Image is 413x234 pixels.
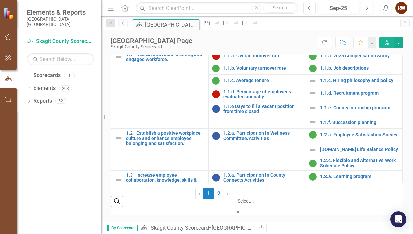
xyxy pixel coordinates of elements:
[126,131,205,146] a: 1.2 - Establish a positive workplace culture and enhance employee belonging and satisfaction.
[212,77,220,85] img: On Target
[115,53,123,61] img: Not Defined
[115,176,123,184] img: Not Defined
[145,21,198,29] div: [GEOGRAPHIC_DATA] Page
[214,188,224,199] a: 2
[227,190,229,197] span: ›
[212,52,220,60] img: Below Plan
[111,44,192,49] div: Skagit County Scorecard
[33,97,52,105] a: Reports
[320,78,399,83] a: 1.1.c. Hiring philosophy and policy
[212,174,220,182] img: No Information
[223,53,302,58] a: 1.1.a. Overall turnover rate
[320,174,399,179] a: 1.3.a. Learning program
[309,131,317,139] img: On Target
[320,132,399,137] a: 1.2.a. Employee Satisfaction Survey
[64,73,75,78] div: 1
[320,105,399,110] a: 1.1.e. County internship program
[320,120,399,125] a: 1.1.f. Succession planning
[27,8,94,16] span: Elements & Reports
[212,90,220,98] img: Below Plan
[203,188,214,199] span: 1
[309,118,317,126] img: Not Defined
[320,66,399,71] a: 1.1.b. Job descriptions
[212,64,220,72] img: On Target
[223,104,302,114] a: 1.1.e Days to fill a vacant position from time closed
[223,89,302,100] a: 1.1.d. Percentage of employees evaluated annually
[309,89,317,97] img: Not Defined
[33,84,56,92] a: Elements
[238,198,280,204] div: Select...
[27,53,94,65] input: Search Below...
[136,2,298,14] input: Search ClearPoint...
[212,225,276,231] div: [GEOGRAPHIC_DATA] Page
[151,225,209,231] a: Skagit County Scorecard
[320,91,399,96] a: 1.1.d. Recruitment program
[33,72,61,79] a: Scorecards
[395,2,407,14] button: RW
[309,145,317,154] img: Not Defined
[126,173,205,188] a: 1.3 - Increase employee collaboration, knowledge, skills & abilities.
[309,173,317,181] img: On Target
[309,77,317,85] img: Not Defined
[141,224,252,232] div: »
[320,147,399,152] a: [DOMAIN_NAME] Life Balance Policy
[390,211,406,227] div: Open Intercom Messenger
[27,16,94,27] small: [GEOGRAPHIC_DATA], [GEOGRAPHIC_DATA]
[309,64,317,72] img: On Target
[126,52,205,62] a: 1.1 - Recruit and retain a strong and engaged workforce.
[309,159,317,167] img: On Target
[273,5,287,10] span: Search
[212,132,220,140] img: No Information
[27,38,94,45] a: Skagit County Scorecard
[55,98,66,104] div: 52
[320,53,399,58] a: 1.1.a. 2025 Compensation Study
[318,2,359,14] button: Sep-25
[223,173,302,183] a: 1.3.a. Participation in County Connects Activities
[320,4,357,12] div: Sep-25
[198,190,200,197] span: ‹
[320,158,399,168] a: 1.2.c. Flexible and Alternative Work Schedule Policy
[309,52,317,60] img: On Target
[223,131,302,141] a: 1.2.a. Participation in Wellness Committee/Activities
[3,7,15,19] img: ClearPoint Strategy
[115,134,123,142] img: Not Defined
[223,78,302,83] a: 1.1.c. Average tenure
[309,104,317,112] img: Not Defined
[107,225,138,231] span: By Scorecard
[263,3,297,13] button: Search
[59,85,72,91] div: 203
[111,37,192,44] div: [GEOGRAPHIC_DATA] Page
[223,66,302,71] a: 1.1.b. Voluntary turnover rate
[212,105,220,113] img: No Information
